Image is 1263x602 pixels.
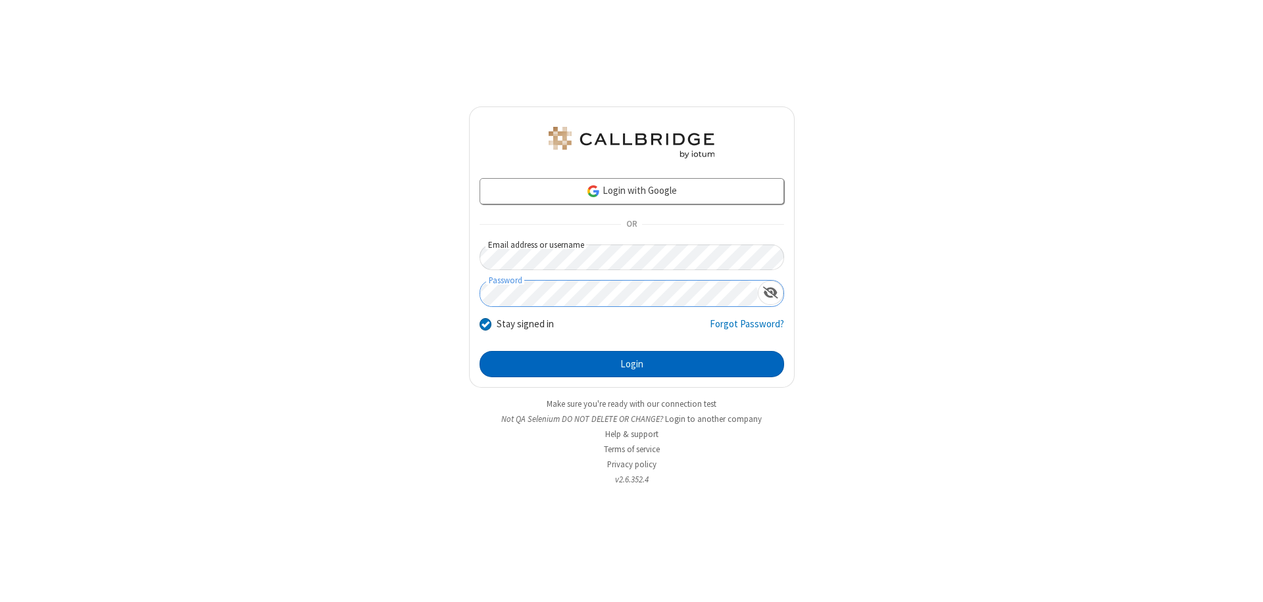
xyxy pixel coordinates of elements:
a: Terms of service [604,444,660,455]
a: Login with Google [480,178,784,204]
input: Email address or username [480,244,784,270]
li: Not QA Selenium DO NOT DELETE OR CHANGE? [469,413,795,425]
input: Password [480,281,758,306]
div: Show password [758,281,783,305]
a: Forgot Password? [710,317,784,342]
a: Privacy policy [607,459,656,470]
li: v2.6.352.4 [469,473,795,486]
button: Login to another company [665,413,762,425]
img: QA Selenium DO NOT DELETE OR CHANGE [546,127,717,158]
span: OR [621,216,642,234]
img: google-icon.png [586,184,601,198]
label: Stay signed in [497,317,554,332]
a: Help & support [605,428,658,440]
a: Make sure you're ready with our connection test [547,398,716,409]
button: Login [480,351,784,377]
